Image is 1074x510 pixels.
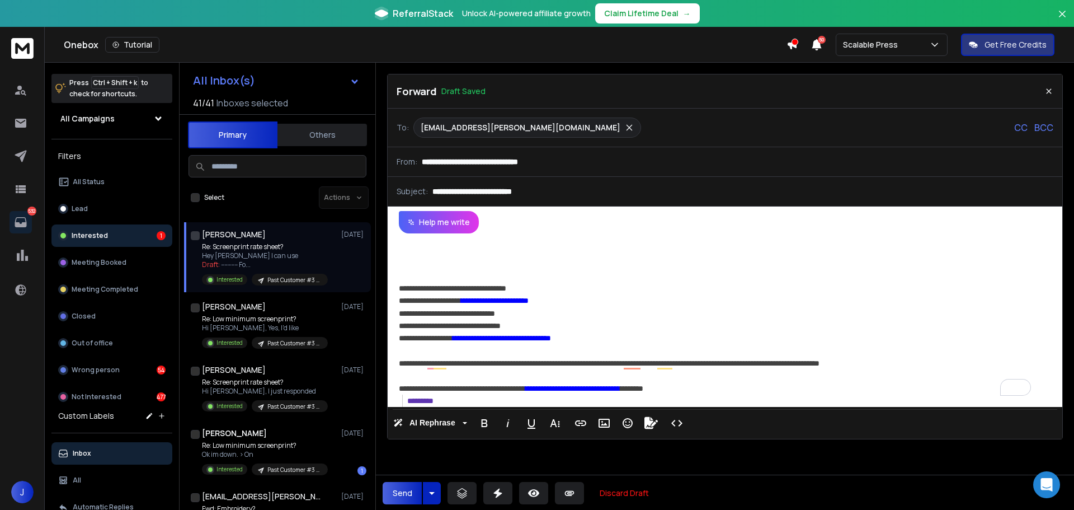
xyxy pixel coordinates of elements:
[474,412,495,434] button: Bold (Ctrl+B)
[72,204,88,213] p: Lead
[393,7,453,20] span: ReferralStack
[221,260,251,269] span: ---------- Fo ...
[593,412,615,434] button: Insert Image (Ctrl+P)
[184,69,369,92] button: All Inbox(s)
[591,482,658,504] button: Discard Draft
[202,491,325,502] h1: [EMAIL_ADDRESS][PERSON_NAME][DOMAIN_NAME]
[60,113,115,124] h1: All Campaigns
[73,449,91,458] p: Inbox
[397,186,428,197] p: Subject:
[277,123,367,147] button: Others
[73,177,105,186] p: All Status
[984,39,1047,50] p: Get Free Credits
[202,428,267,439] h1: [PERSON_NAME]
[157,231,166,240] div: 1
[202,251,328,260] p: Hey [PERSON_NAME] I can use
[202,301,266,312] h1: [PERSON_NAME]
[193,96,214,110] span: 41 / 41
[544,412,566,434] button: More Text
[267,339,321,348] p: Past Customer #3 (SP)
[202,450,328,459] p: Ok im down. > On
[51,278,172,301] button: Meeting Completed
[64,37,786,53] div: Onebox
[91,76,139,89] span: Ctrl + Shift + k
[51,442,172,465] button: Inbox
[497,412,519,434] button: Italic (Ctrl+I)
[72,366,120,375] p: Wrong person
[202,364,266,376] h1: [PERSON_NAME]
[843,39,902,50] p: Scalable Press
[216,96,288,110] h3: Inboxes selected
[617,412,638,434] button: Emoticons
[570,412,591,434] button: Insert Link (Ctrl+K)
[157,366,166,375] div: 54
[341,492,366,501] p: [DATE]
[1014,121,1028,134] p: CC
[462,8,591,19] p: Unlock AI-powered affiliate growth
[51,359,172,381] button: Wrong person54
[421,122,620,133] p: [EMAIL_ADDRESS][PERSON_NAME][DOMAIN_NAME]
[51,171,172,193] button: All Status
[202,229,266,240] h1: [PERSON_NAME]
[51,148,172,164] h3: Filters
[202,441,328,450] p: Re: Low minimum screenprint?
[1055,7,1070,34] button: Close banner
[11,481,34,503] button: J
[51,386,172,408] button: Not Interested477
[72,392,121,401] p: Not Interested
[267,466,321,474] p: Past Customer #3 (SP)
[640,412,662,434] button: Signature
[441,86,486,97] p: Draft Saved
[27,207,36,216] p: 532
[51,107,172,130] button: All Campaigns
[216,402,243,410] p: Interested
[72,312,96,321] p: Closed
[267,276,321,284] p: Past Customer #3 (SP)
[407,418,458,428] span: AI Rephrase
[204,193,224,202] label: Select
[818,36,826,44] span: 50
[51,224,172,247] button: Interested1
[383,482,422,504] button: Send
[51,251,172,274] button: Meeting Booked
[202,315,328,324] p: Re: Low minimum screenprint?
[397,122,409,133] p: To:
[72,285,138,294] p: Meeting Completed
[341,429,366,438] p: [DATE]
[666,412,687,434] button: Code View
[216,275,243,284] p: Interested
[1033,471,1060,498] div: Open Intercom Messenger
[202,260,220,269] span: Draft:
[188,121,277,148] button: Primary
[341,366,366,375] p: [DATE]
[341,230,366,239] p: [DATE]
[399,211,479,233] button: Help me write
[341,302,366,311] p: [DATE]
[521,412,542,434] button: Underline (Ctrl+U)
[202,378,328,387] p: Re: Screenprint rate sheet?
[105,37,159,53] button: Tutorial
[397,83,437,99] p: Forward
[10,211,32,233] a: 532
[58,410,114,422] h3: Custom Labels
[157,392,166,401] div: 477
[595,3,700,24] button: Claim Lifetime Deal→
[388,233,1062,407] div: To enrich screen reader interactions, please activate Accessibility in Grammarly extension settings
[202,387,328,396] p: Hi [PERSON_NAME], I just responded
[1034,121,1053,134] p: BCC
[51,305,172,327] button: Closed
[216,465,243,474] p: Interested
[72,231,108,240] p: Interested
[72,258,126,267] p: Meeting Booked
[961,34,1054,56] button: Get Free Credits
[202,324,328,333] p: Hi [PERSON_NAME], Yes, I'd like
[69,77,148,100] p: Press to check for shortcuts.
[267,403,321,411] p: Past Customer #3 (SP)
[73,476,81,485] p: All
[397,156,417,167] p: From:
[216,339,243,347] p: Interested
[51,469,172,492] button: All
[357,466,366,475] div: 1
